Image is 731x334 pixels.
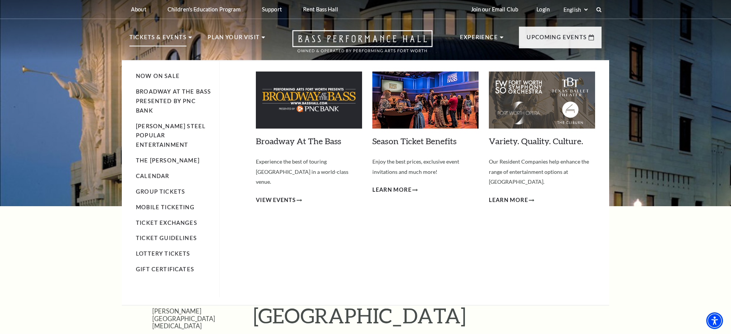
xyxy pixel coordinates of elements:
a: Open this option [265,30,460,60]
a: Ticket Guidelines [136,235,197,241]
span: Learn More [372,185,412,195]
img: Broadway At The Bass [256,72,362,129]
p: About [131,6,146,13]
p: Rent Bass Hall [303,6,338,13]
p: Experience the best of touring [GEOGRAPHIC_DATA] in a world-class venue. [256,157,362,187]
img: Variety. Quality. Culture. [489,72,595,129]
span: View Events [256,196,296,205]
select: Select: [562,6,589,13]
a: Broadway At The Bass presented by PNC Bank [136,88,211,114]
a: Now On Sale [136,73,180,79]
p: Enjoy the best prices, exclusive event invitations and much more! [372,157,479,177]
img: Season Ticket Benefits [372,72,479,129]
a: Broadway At The Bass [256,136,341,146]
a: View Events [256,196,302,205]
a: Learn More Season Ticket Benefits [372,185,418,195]
a: [PERSON_NAME] Steel Popular Entertainment [136,123,206,148]
div: Accessibility Menu [706,312,723,329]
a: Mobile Ticketing [136,204,195,210]
a: Learn More Variety. Quality. Culture. [489,196,534,205]
a: Lottery Tickets [136,250,190,257]
a: Variety. Quality. Culture. [489,136,583,146]
p: Children's Education Program [168,6,241,13]
p: Experience [460,33,498,46]
p: Plan Your Visit [207,33,260,46]
a: Group Tickets [136,188,185,195]
p: Support [262,6,282,13]
p: Tickets & Events [129,33,187,46]
a: Season Ticket Benefits [372,136,456,146]
a: Ticket Exchanges [136,219,197,226]
span: Learn More [489,196,528,205]
a: Gift Certificates [136,266,194,272]
p: Our Resident Companies help enhance the range of entertainment options at [GEOGRAPHIC_DATA]. [489,157,595,187]
a: Calendar [136,173,169,179]
p: Upcoming Events [527,33,587,46]
a: The [PERSON_NAME] [136,157,200,164]
a: [PERSON_NAME][GEOGRAPHIC_DATA][MEDICAL_DATA] [152,307,215,329]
